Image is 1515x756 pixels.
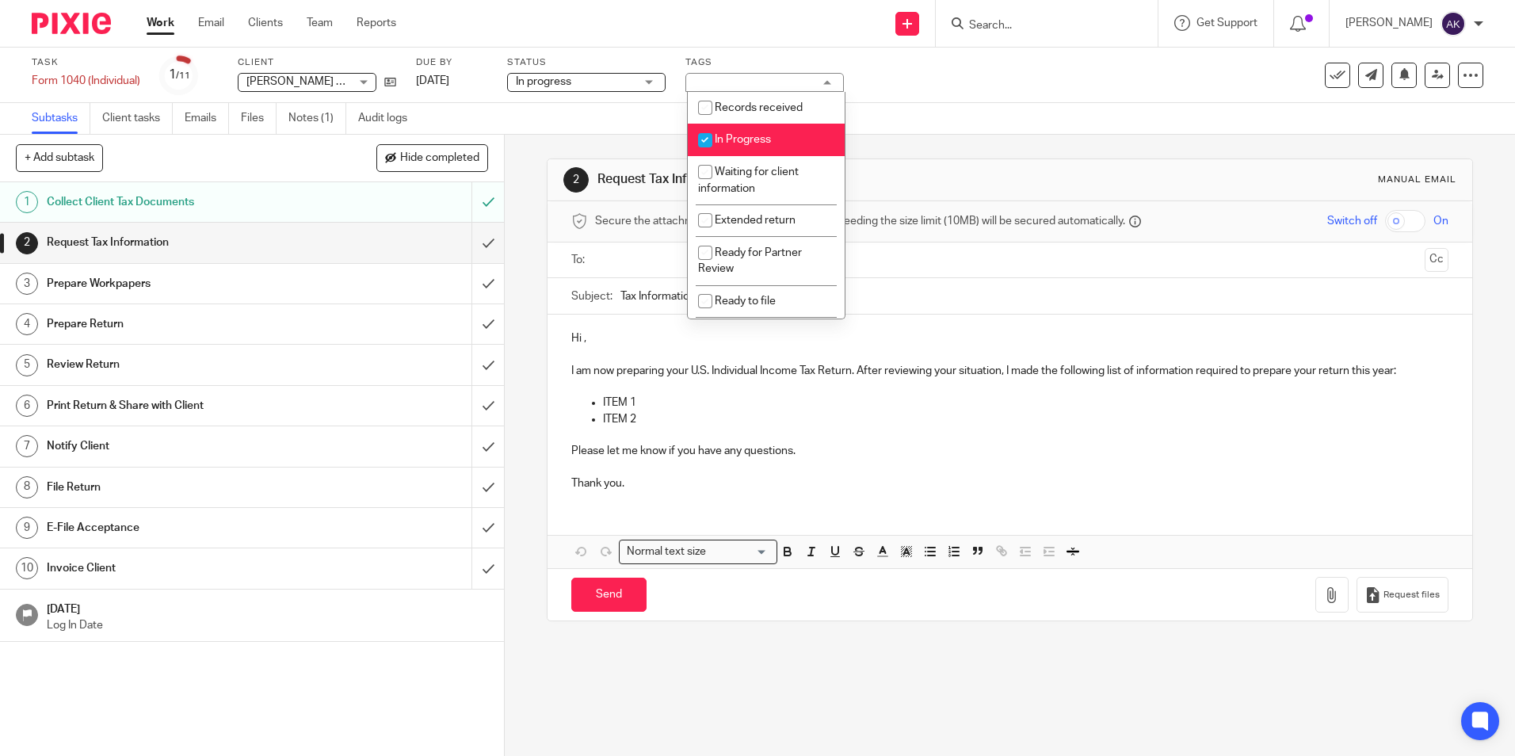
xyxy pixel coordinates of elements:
div: 5 [16,354,38,376]
label: Client [238,56,396,69]
a: Work [147,15,174,31]
span: Ready to file [715,296,776,307]
div: 6 [16,395,38,417]
h1: Print Return & Share with Client [47,394,319,418]
p: Please let me know if you have any questions. [571,443,1448,459]
span: Ready for Partner Review [698,247,802,275]
img: svg%3E [1441,11,1466,36]
div: 10 [16,557,38,579]
a: Audit logs [358,103,419,134]
a: Files [241,103,277,134]
a: Reports [357,15,396,31]
div: 2 [16,232,38,254]
button: Request files [1357,577,1448,613]
a: Team [307,15,333,31]
a: Email [198,15,224,31]
h1: [DATE] [47,598,489,617]
a: Emails [185,103,229,134]
h1: Invoice Client [47,556,319,580]
a: Notes (1) [288,103,346,134]
span: [PERSON_NAME] and [PERSON_NAME] [246,76,444,87]
span: Switch off [1327,213,1377,229]
h1: Prepare Return [47,312,319,336]
button: Hide completed [376,144,488,171]
span: In Progress [715,134,771,145]
button: + Add subtask [16,144,103,171]
p: Thank you. [571,475,1448,491]
span: Request files [1383,589,1440,601]
h1: Notify Client [47,434,319,458]
span: [DATE] [416,75,449,86]
span: Records received [715,102,803,113]
div: 1 [169,66,190,84]
label: Due by [416,56,487,69]
div: Manual email [1378,174,1456,186]
p: I am now preparing your U.S. Individual Income Tax Return. After reviewing your situation, I made... [571,363,1448,379]
span: Get Support [1196,17,1257,29]
span: Extended return [715,215,796,226]
h1: Request Tax Information [47,231,319,254]
div: 3 [16,273,38,295]
span: Hide completed [400,152,479,165]
span: Secure the attachments in this message. Files exceeding the size limit (10MB) will be secured aut... [595,213,1125,229]
label: Status [507,56,666,69]
p: Hi , [571,330,1448,346]
span: In progress [516,76,571,87]
label: Subject: [571,288,612,304]
div: 9 [16,517,38,539]
a: Client tasks [102,103,173,134]
span: Normal text size [623,544,709,560]
h1: Review Return [47,353,319,376]
div: 7 [16,435,38,457]
div: Form 1040 (Individual) [32,73,140,89]
h1: Request Tax Information [597,171,1044,188]
p: Log In Date [47,617,489,633]
div: Search for option [619,540,777,564]
h1: Collect Client Tax Documents [47,190,319,214]
div: 8 [16,476,38,498]
input: Search [967,19,1110,33]
p: ITEM 2 [603,411,1448,427]
a: Clients [248,15,283,31]
input: Send [571,578,647,612]
label: Tags [685,56,844,69]
div: 1 [16,191,38,213]
a: Subtasks [32,103,90,134]
span: Waiting for client information [698,166,799,194]
input: Search for option [711,544,768,560]
div: 2 [563,167,589,193]
label: Task [32,56,140,69]
img: Pixie [32,13,111,34]
button: Cc [1425,248,1448,272]
h1: E-File Acceptance [47,516,319,540]
small: /11 [176,71,190,80]
label: To: [571,252,589,268]
span: On [1433,213,1448,229]
p: ITEM 1 [603,395,1448,410]
div: 4 [16,313,38,335]
h1: Prepare Workpapers [47,272,319,296]
h1: File Return [47,475,319,499]
p: [PERSON_NAME] [1345,15,1433,31]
